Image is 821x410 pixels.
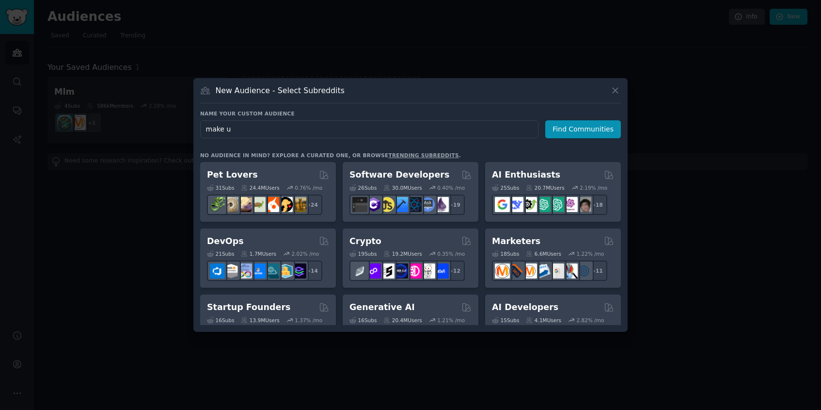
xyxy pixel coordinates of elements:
div: + 18 [587,195,607,215]
div: 16 Sub s [349,317,377,324]
img: PetAdvice [278,197,293,212]
div: 4.1M Users [526,317,561,324]
h3: New Audience - Select Subreddits [216,85,345,96]
img: platformengineering [264,263,279,279]
div: + 24 [302,195,322,215]
div: 2.82 % /mo [577,317,604,324]
img: ballpython [223,197,238,212]
div: 2.19 % /mo [580,184,607,191]
input: Pick a short name, like "Digital Marketers" or "Movie-Goers" [200,120,538,138]
div: 30.0M Users [383,184,422,191]
div: 16 Sub s [207,317,234,324]
div: + 19 [444,195,465,215]
div: 15 Sub s [492,317,519,324]
img: turtle [251,197,266,212]
div: + 12 [444,261,465,281]
img: leopardgeckos [237,197,252,212]
h2: Software Developers [349,169,449,181]
div: + 11 [587,261,607,281]
img: AItoolsCatalog [522,197,537,212]
h2: Marketers [492,235,540,247]
img: ArtificalIntelligence [576,197,591,212]
img: dogbreed [291,197,306,212]
img: DeepSeek [508,197,523,212]
div: 0.76 % /mo [295,184,322,191]
div: 20.7M Users [526,184,564,191]
img: learnjavascript [379,197,395,212]
img: herpetology [210,197,225,212]
img: defi_ [434,263,449,279]
div: 1.7M Users [241,250,276,257]
h2: DevOps [207,235,244,247]
div: 19.2M Users [383,250,422,257]
img: DevOpsLinks [251,263,266,279]
img: ethstaker [379,263,395,279]
div: 6.6M Users [526,250,561,257]
img: defiblockchain [407,263,422,279]
img: cockatiel [264,197,279,212]
img: AWS_Certified_Experts [223,263,238,279]
img: 0xPolygon [366,263,381,279]
h2: Crypto [349,235,381,247]
div: 13.9M Users [241,317,279,324]
div: 0.35 % /mo [437,250,465,257]
div: No audience in mind? Explore a curated one, or browse . [200,152,461,159]
img: chatgpt_prompts_ [549,197,564,212]
img: Docker_DevOps [237,263,252,279]
img: bigseo [508,263,523,279]
div: 1.37 % /mo [295,317,322,324]
button: Find Communities [545,120,621,138]
div: 26 Sub s [349,184,377,191]
div: 0.40 % /mo [437,184,465,191]
h2: Pet Lovers [207,169,258,181]
div: 24.4M Users [241,184,279,191]
div: 18 Sub s [492,250,519,257]
img: Emailmarketing [536,263,551,279]
div: 19 Sub s [349,250,377,257]
img: csharp [366,197,381,212]
img: elixir [434,197,449,212]
img: CryptoNews [420,263,435,279]
img: aws_cdk [278,263,293,279]
div: 2.02 % /mo [292,250,319,257]
img: PlatformEngineers [291,263,306,279]
div: 20.4M Users [383,317,422,324]
div: 31 Sub s [207,184,234,191]
h2: AI Enthusiasts [492,169,560,181]
img: content_marketing [495,263,510,279]
img: web3 [393,263,408,279]
img: MarketingResearch [563,263,578,279]
img: OpenAIDev [563,197,578,212]
img: iOSProgramming [393,197,408,212]
h2: Startup Founders [207,301,290,313]
div: 1.21 % /mo [437,317,465,324]
div: 1.22 % /mo [577,250,604,257]
img: software [352,197,367,212]
div: 25 Sub s [492,184,519,191]
img: googleads [549,263,564,279]
div: 21 Sub s [207,250,234,257]
h2: Generative AI [349,301,415,313]
img: AskComputerScience [420,197,435,212]
img: GoogleGeminiAI [495,197,510,212]
img: azuredevops [210,263,225,279]
img: AskMarketing [522,263,537,279]
img: ethfinance [352,263,367,279]
img: chatgpt_promptDesign [536,197,551,212]
img: OnlineMarketing [576,263,591,279]
a: trending subreddits [388,152,458,158]
h3: Name your custom audience [200,110,621,117]
h2: AI Developers [492,301,558,313]
div: + 14 [302,261,322,281]
img: reactnative [407,197,422,212]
